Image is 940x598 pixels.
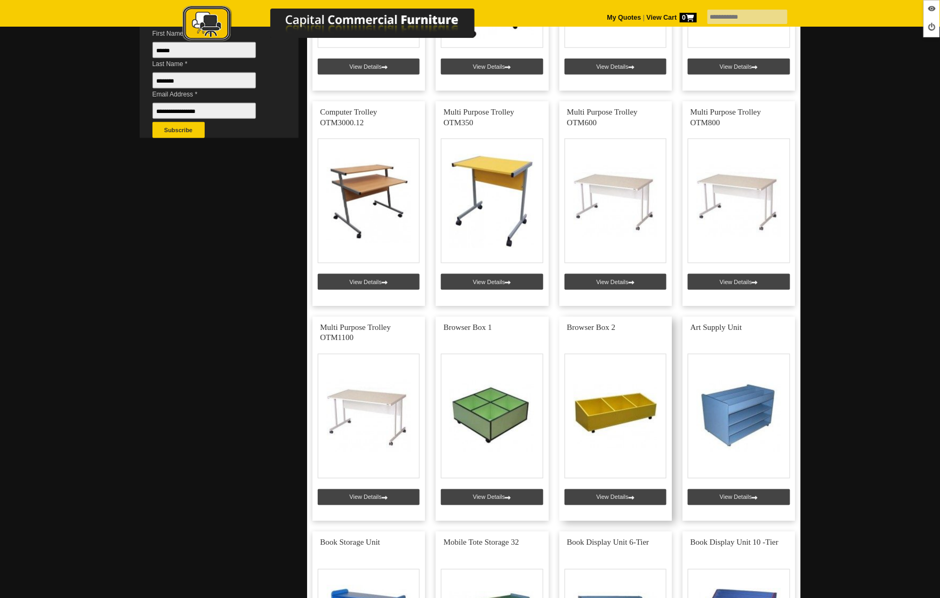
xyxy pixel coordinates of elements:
[152,72,256,88] input: Last Name *
[152,42,256,58] input: First Name *
[680,13,697,22] span: 0
[647,14,697,21] strong: View Cart
[645,14,696,21] a: View Cart0
[153,5,526,44] img: Capital Commercial Furniture Logo
[153,5,526,47] a: Capital Commercial Furniture Logo
[152,89,272,100] span: Email Address *
[152,28,272,39] span: First Name *
[152,59,272,69] span: Last Name *
[152,103,256,119] input: Email Address *
[607,14,641,21] a: My Quotes
[152,122,205,138] button: Subscribe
